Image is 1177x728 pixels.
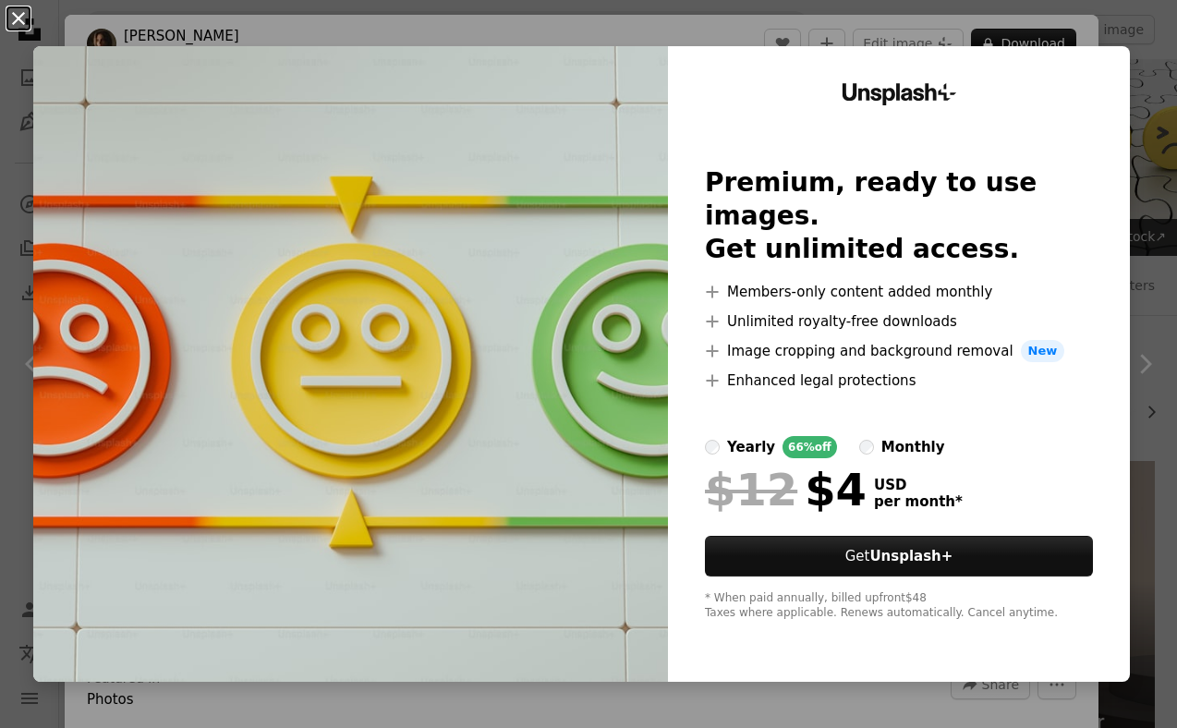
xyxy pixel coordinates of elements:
span: USD [874,477,963,493]
div: $4 [705,466,867,514]
span: New [1021,340,1065,362]
li: Members-only content added monthly [705,281,1093,303]
input: yearly66%off [705,440,720,455]
li: Image cropping and background removal [705,340,1093,362]
input: monthly [859,440,874,455]
button: GetUnsplash+ [705,536,1093,576]
strong: Unsplash+ [869,548,953,564]
li: Enhanced legal protections [705,370,1093,392]
div: monthly [881,436,945,458]
span: per month * [874,493,963,510]
li: Unlimited royalty-free downloads [705,310,1093,333]
h2: Premium, ready to use images. Get unlimited access. [705,166,1093,266]
div: * When paid annually, billed upfront $48 Taxes where applicable. Renews automatically. Cancel any... [705,591,1093,621]
span: $12 [705,466,797,514]
div: 66% off [783,436,837,458]
div: yearly [727,436,775,458]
